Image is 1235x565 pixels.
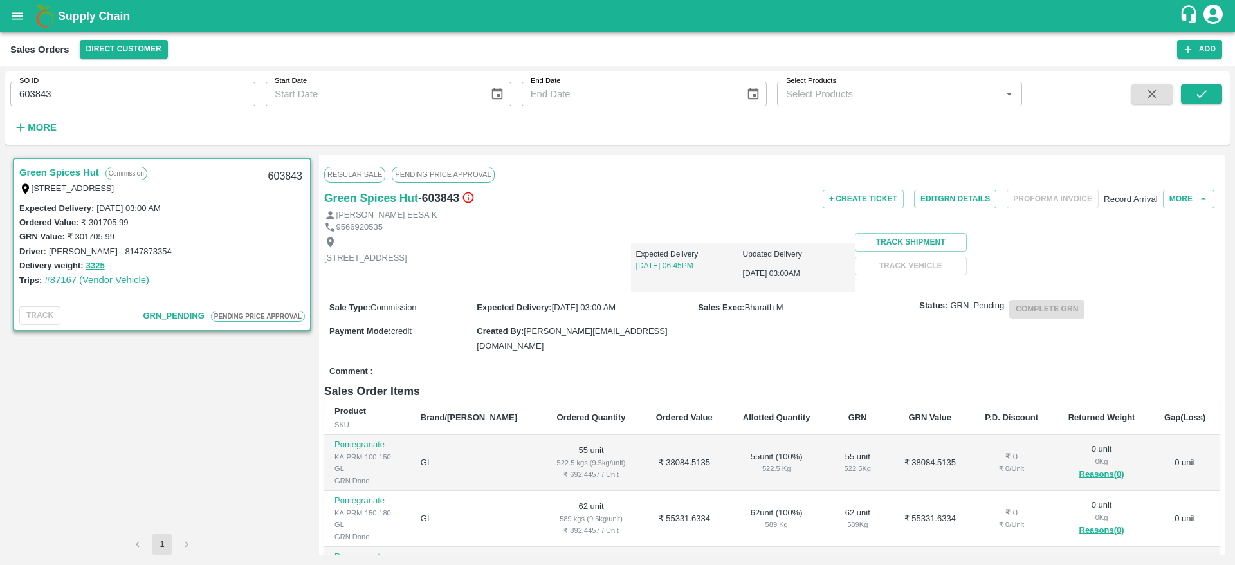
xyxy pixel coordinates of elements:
div: 62 unit [836,507,880,531]
p: Updated Delivery [743,248,850,260]
label: [DATE] 03:00 AM [96,203,160,213]
label: Start Date [275,76,307,86]
label: Delivery weight: [19,261,84,270]
div: 589 Kg [738,519,816,530]
td: 0 unit [1150,435,1220,491]
button: Reasons(0) [1063,467,1140,482]
td: ₹ 55331.6334 [890,491,970,547]
label: [STREET_ADDRESS] [32,183,114,193]
b: Brand/[PERSON_NAME] [421,412,517,422]
button: Record Arrival [1104,194,1158,204]
b: P.D. Discount [985,412,1038,422]
button: Reasons(0) [1063,523,1140,538]
img: logo [32,3,58,29]
td: 55 unit [541,435,641,491]
p: Expected Delivery [636,248,743,260]
p: [PERSON_NAME] EESA K [336,209,437,221]
b: Supply Chain [58,10,130,23]
strong: More [28,122,57,133]
label: ₹ 301705.99 [81,218,128,227]
button: EditGRN Details [914,190,996,208]
h6: - 603843 [418,189,475,207]
div: Sales Orders [10,41,69,58]
div: 55 unit [836,451,880,475]
button: + Create Ticket [823,190,904,208]
td: 62 unit [541,491,641,547]
td: GL [410,491,542,547]
label: GRN Value: [19,232,65,241]
p: Pomegranate [334,495,400,507]
p: Commission [105,167,147,180]
div: KA-PRM-150-180 [334,507,400,519]
a: Green Spices Hut [324,189,418,207]
div: 589 kgs (9.5kg/unit) [551,513,630,524]
span: credit [391,326,412,336]
button: Choose date [485,82,509,106]
span: [PERSON_NAME][EMAIL_ADDRESS][DOMAIN_NAME] [477,326,667,350]
div: customer-support [1179,5,1202,28]
input: Start Date [266,82,480,106]
span: PENDING PRICE APPROVAL [392,167,494,182]
b: GRN [848,412,867,422]
button: Add [1177,40,1222,59]
p: [DATE] 03:00AM [743,268,850,279]
label: Expected Delivery : [477,302,551,312]
b: Gap(Loss) [1164,412,1205,422]
div: KA-PRM-100-150 [334,451,400,463]
label: Created By : [477,326,524,336]
a: #87167 (Vendor Vehicle) [44,275,149,285]
div: GL [334,463,400,474]
button: Choose date [741,82,765,106]
button: 3325 [86,259,105,273]
div: 0 Kg [1063,512,1140,523]
span: [DATE] 03:00 AM [552,302,616,312]
input: Select Products [781,86,997,102]
div: 0 unit [1063,499,1140,538]
div: account of current user [1202,3,1225,30]
div: ₹ 692.4457 / Unit [551,468,630,480]
div: ₹ 0 / Unit [980,463,1042,474]
button: page 1 [152,534,172,555]
span: GRN_Pending [143,311,205,320]
a: Supply Chain [58,7,1179,25]
p: Pomegranate [334,551,400,563]
p: [STREET_ADDRESS] [324,252,407,264]
span: Commission [370,302,417,312]
button: Open [1001,86,1018,102]
button: More [1163,190,1214,208]
b: Ordered Quantity [557,412,626,422]
label: Expected Delivery : [19,203,94,213]
nav: pagination navigation [125,534,199,555]
span: Bharath M [745,302,783,312]
label: Ordered Value: [19,218,78,227]
label: Trips: [19,275,42,285]
p: 9566920535 [336,221,383,234]
a: Green Spices Hut [19,164,99,181]
div: 603843 [261,162,310,192]
div: GL [334,519,400,530]
b: GRN Value [909,412,951,422]
div: 522.5 Kg [738,463,816,474]
label: Comment : [329,366,373,378]
td: GL [410,435,542,491]
label: ₹ 301705.99 [68,232,114,241]
label: Payment Mode : [329,326,391,336]
input: Enter SO ID [10,82,255,106]
button: open drawer [3,1,32,31]
div: ₹ 0 [980,451,1042,463]
button: Track Shipment [855,233,967,252]
label: [PERSON_NAME] - 8147873354 [49,246,172,256]
b: Returned Weight [1068,412,1135,422]
div: 55 unit ( 100 %) [738,451,816,475]
div: ₹ 0 [980,507,1042,519]
b: Allotted Quantity [743,412,810,422]
td: ₹ 38084.5135 [641,435,727,491]
span: GRN_Pending [950,300,1004,312]
td: ₹ 38084.5135 [890,435,970,491]
td: ₹ 55331.6334 [641,491,727,547]
label: Sale Type : [329,302,370,312]
div: 522.5 Kg [836,463,880,474]
input: End Date [522,82,736,106]
b: Ordered Value [656,412,713,422]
